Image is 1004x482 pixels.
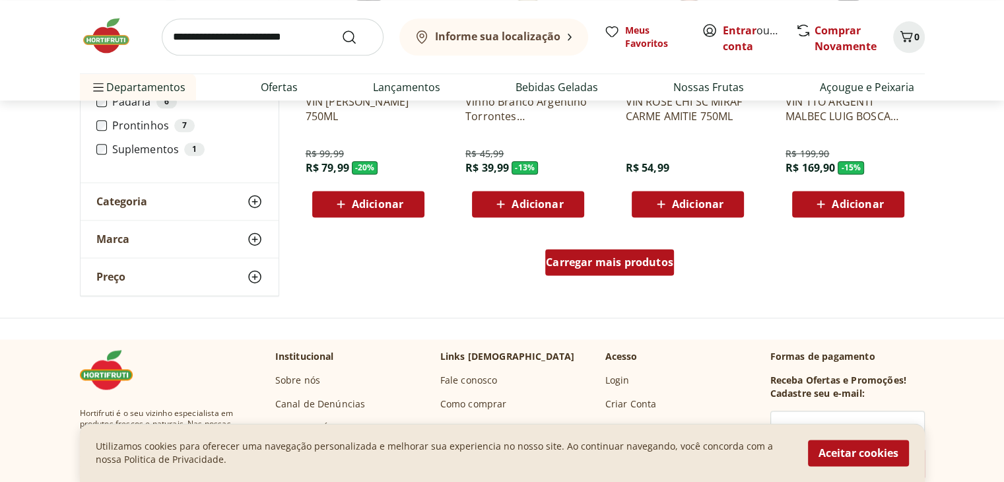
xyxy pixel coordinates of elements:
span: - 15 % [838,161,864,174]
a: Carregar mais produtos [545,249,674,281]
span: R$ 169,90 [786,160,835,175]
span: Categoria [96,195,147,208]
button: Categoria [81,183,279,220]
a: Como comprar [440,397,507,411]
span: ou [723,22,782,54]
a: Sobre nós [275,374,320,387]
p: Links [DEMOGRAPHIC_DATA] [440,350,575,363]
span: Marca [96,232,129,246]
button: Adicionar [472,191,584,217]
button: Aceitar cookies [808,440,909,466]
span: - 13 % [512,161,538,174]
span: R$ 79,99 [306,160,349,175]
a: Açougue e Peixaria [819,79,914,95]
span: Carregar mais produtos [546,257,673,267]
label: Prontinhos [112,119,263,132]
span: Departamentos [90,71,185,103]
img: Hortifruti [80,350,146,390]
a: VIN ROSE CHI SC MIRAF CARME AMITIE 750ML [625,94,751,123]
span: Adicionar [832,199,883,209]
a: Canal de Denúncias [275,397,366,411]
a: VIN TTO ARGENTI MALBEC LUIG BOSCA 750ML [786,94,911,123]
button: Carrinho [893,21,925,53]
label: Suplementos [112,143,263,156]
span: R$ 45,99 [465,147,504,160]
p: Acesso [605,350,638,363]
span: Preço [96,270,125,283]
div: 7 [174,119,195,132]
span: Adicionar [352,199,403,209]
button: Menu [90,71,106,103]
span: Adicionar [512,199,563,209]
span: Meus Favoritos [625,24,686,50]
a: Criar conta [723,23,795,53]
span: Hortifruti é o seu vizinho especialista em produtos frescos e naturais. Nas nossas plataformas de... [80,408,254,482]
a: Fale conosco [440,374,498,387]
a: Esqueci Minha Senha [605,421,703,434]
button: Adicionar [312,191,424,217]
a: Trocas e Devoluções [440,421,532,434]
button: Submit Search [341,29,373,45]
span: - 20 % [352,161,378,174]
button: Preço [81,258,279,295]
span: R$ 39,99 [465,160,509,175]
label: Padaria [112,95,263,108]
a: Nossas Frutas [673,79,744,95]
div: 1 [184,143,205,156]
input: search [162,18,384,55]
button: Informe sua localização [399,18,588,55]
a: Criar Conta [605,397,657,411]
button: Marca [81,221,279,258]
button: Adicionar [632,191,744,217]
span: R$ 54,99 [625,160,669,175]
h3: Cadastre seu e-mail: [770,387,865,400]
img: Hortifruti [80,16,146,55]
span: Adicionar [672,199,723,209]
button: Adicionar [792,191,904,217]
a: Meus Favoritos [604,24,686,50]
p: Formas de pagamento [770,350,925,363]
h3: Receba Ofertas e Promoções! [770,374,906,387]
p: Institucional [275,350,334,363]
b: Informe sua localização [435,29,560,44]
a: Ofertas [261,79,298,95]
a: Login [605,374,630,387]
span: 0 [914,30,920,43]
a: Entrar [723,23,756,38]
a: Lançamentos [373,79,440,95]
p: Utilizamos cookies para oferecer uma navegação personalizada e melhorar sua experiencia no nosso ... [96,440,792,466]
a: Vinho Branco Argentino Torrontes [PERSON_NAME] 750ml [465,94,591,123]
a: Código de Ética [275,421,345,434]
span: R$ 199,90 [786,147,829,160]
a: Bebidas Geladas [516,79,598,95]
span: R$ 99,99 [306,147,344,160]
a: Comprar Novamente [815,23,877,53]
a: VIN [PERSON_NAME] 750ML [306,94,431,123]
